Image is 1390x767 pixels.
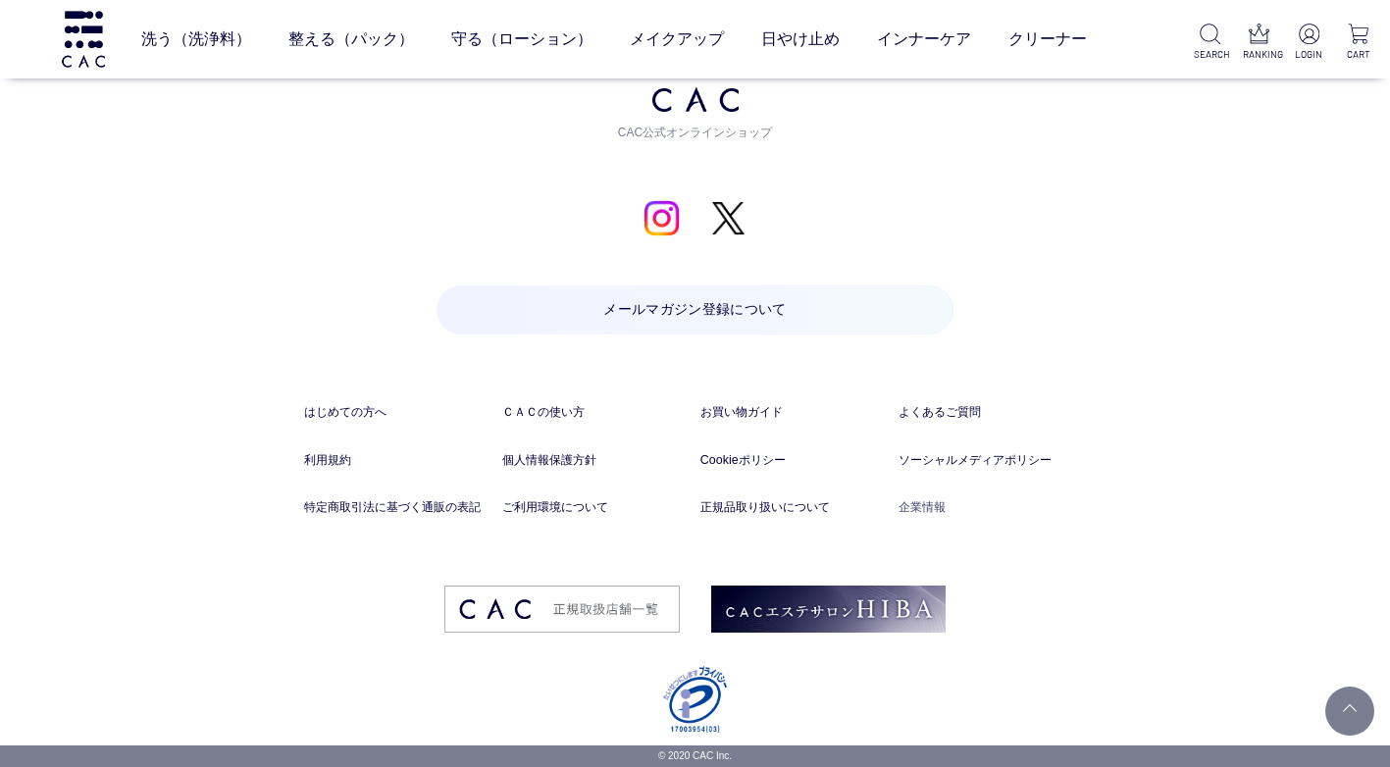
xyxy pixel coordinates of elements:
[1293,47,1324,62] p: LOGIN
[451,12,592,67] a: 守る（ローション）
[711,586,946,633] img: footer_image02.png
[1243,47,1274,62] p: RANKING
[1243,24,1274,62] a: RANKING
[700,498,888,517] a: 正規品取り扱いについて
[1293,24,1324,62] a: LOGIN
[444,586,679,633] img: footer_image03.png
[502,451,690,470] a: 個人情報保護方針
[1343,47,1374,62] p: CART
[59,11,108,67] img: logo
[304,451,491,470] a: 利用規約
[612,112,779,141] span: CAC公式オンラインショップ
[877,12,971,67] a: インナーケア
[304,498,491,517] a: 特定商取引法に基づく通販の表記
[1194,24,1225,62] a: SEARCH
[700,451,888,470] a: Cookieポリシー
[288,12,414,67] a: 整える（パック）
[899,403,1086,422] a: よくあるご質問
[899,451,1086,470] a: ソーシャルメディアポリシー
[1008,12,1087,67] a: クリーナー
[1343,24,1374,62] a: CART
[761,12,840,67] a: 日やけ止め
[141,12,251,67] a: 洗う（洗浄料）
[700,403,888,422] a: お買い物ガイド
[1194,47,1225,62] p: SEARCH
[437,285,952,334] a: メールマガジン登録について
[304,403,491,422] a: はじめての方へ
[502,403,690,422] a: ＣＡＣの使い方
[899,498,1086,517] a: 企業情報
[630,12,724,67] a: メイクアップ
[502,498,690,517] a: ご利用環境について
